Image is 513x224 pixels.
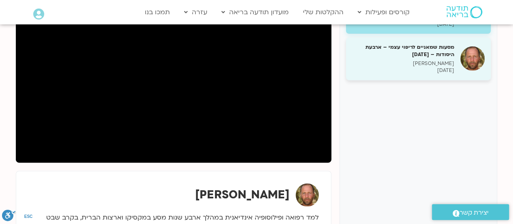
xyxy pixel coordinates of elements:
[459,207,489,218] span: יצירת קשר
[352,67,454,74] p: [DATE]
[352,60,454,67] p: [PERSON_NAME]
[352,43,454,58] h5: מסעות שמאניים לריפוי עצמי – ארבעת היסודות – [DATE]
[296,183,319,207] img: תומר פיין
[446,6,482,18] img: תודעה בריאה
[354,4,414,20] a: קורסים ופעילות
[299,4,348,20] a: ההקלטות שלי
[217,4,293,20] a: מועדון תודעה בריאה
[460,46,485,71] img: מסעות שמאניים לריפוי עצמי – ארבעת היסודות – 8.9.25
[432,204,509,220] a: יצירת קשר
[195,187,290,202] strong: [PERSON_NAME]
[141,4,174,20] a: תמכו בנו
[180,4,211,20] a: עזרה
